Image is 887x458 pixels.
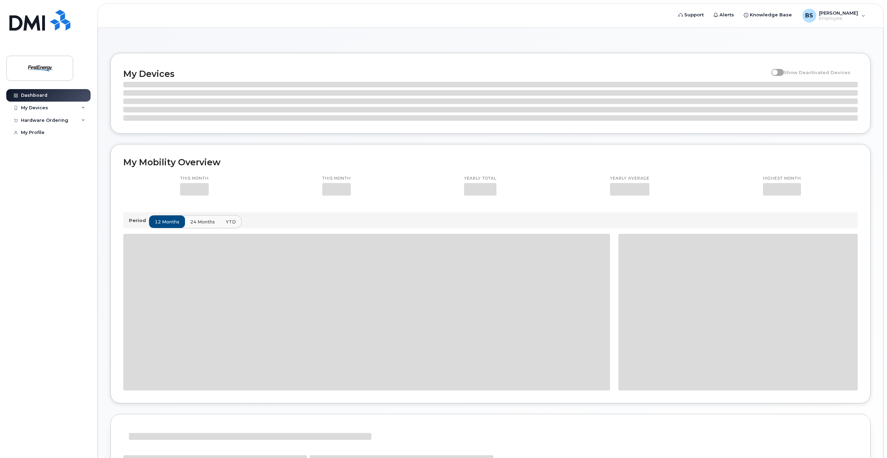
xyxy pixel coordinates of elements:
[190,219,215,225] span: 24 months
[322,176,351,181] p: This month
[784,70,850,75] span: Show Deactivated Devices
[464,176,496,181] p: Yearly total
[123,157,858,167] h2: My Mobility Overview
[180,176,209,181] p: This month
[226,219,236,225] span: YTD
[610,176,649,181] p: Yearly average
[763,176,801,181] p: Highest month
[129,217,149,224] p: Period
[123,69,768,79] h2: My Devices
[771,66,777,71] input: Show Deactivated Devices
